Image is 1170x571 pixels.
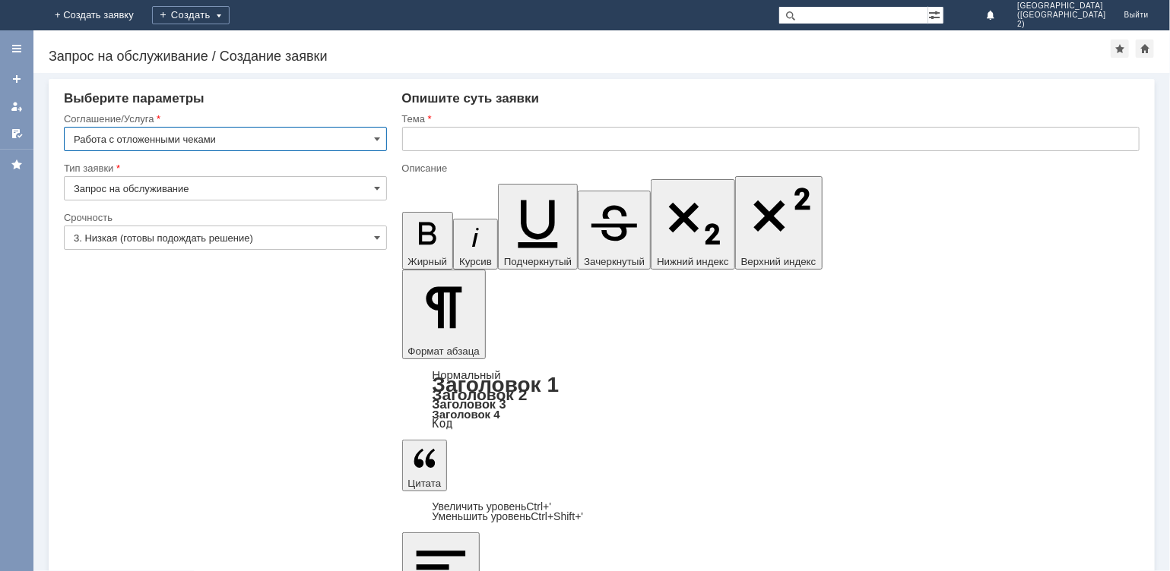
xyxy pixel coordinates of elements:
[578,191,651,270] button: Зачеркнутый
[408,478,442,489] span: Цитата
[433,368,501,381] a: Нормальный
[402,502,1140,522] div: Цитата
[402,270,486,359] button: Формат абзаца
[1017,11,1105,20] span: ([GEOGRAPHIC_DATA]
[408,256,448,267] span: Жирный
[741,256,816,267] span: Верхний индекс
[928,7,943,21] span: Расширенный поиск
[152,6,230,24] div: Создать
[657,256,729,267] span: Нижний индекс
[64,91,205,106] span: Выберите параметры
[1017,20,1105,29] span: 2)
[402,440,448,491] button: Цитата
[64,163,384,173] div: Тип заявки
[402,212,454,270] button: Жирный
[651,179,735,270] button: Нижний индекс
[402,114,1137,124] div: Тема
[433,386,528,403] a: Заголовок 2
[584,256,645,267] span: Зачеркнутый
[402,163,1137,173] div: Описание
[433,500,552,513] a: Increase
[433,510,584,522] a: Decrease
[504,256,572,267] span: Подчеркнутый
[408,345,480,357] span: Формат абзаца
[433,408,500,421] a: Заголовок 4
[64,213,384,222] div: Срочность
[433,373,560,396] a: Заголовок 1
[735,176,823,270] button: Верхний индекс
[5,67,29,91] a: Создать заявку
[459,256,492,267] span: Курсив
[498,184,578,270] button: Подчеркнутый
[402,370,1140,429] div: Формат абзаца
[453,219,498,270] button: Курсив
[5,94,29,118] a: Мои заявки
[402,91,540,106] span: Опишите суть заявки
[49,49,1111,64] div: Запрос на обслуживание / Создание заявки
[526,500,551,513] span: Ctrl+'
[531,510,583,522] span: Ctrl+Shift+'
[1111,39,1129,58] div: Добавить в избранное
[5,121,29,146] a: Мои согласования
[433,417,453,431] a: Код
[433,397,506,411] a: Заголовок 3
[64,114,384,124] div: Соглашение/Услуга
[1017,2,1105,11] span: [GEOGRAPHIC_DATA]
[1136,39,1154,58] div: Сделать домашней страницей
